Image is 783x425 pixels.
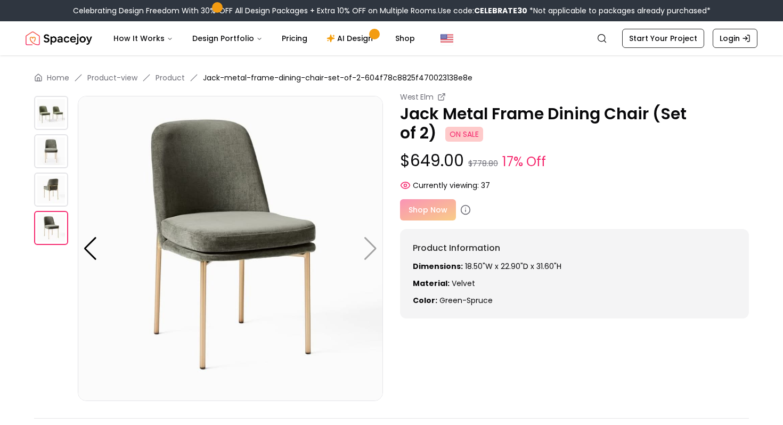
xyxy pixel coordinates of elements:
span: Velvet [452,278,475,289]
a: AI Design [318,28,385,49]
span: Currently viewing: [413,180,479,191]
img: https://storage.googleapis.com/spacejoy-main/assets/604f78c8825f470023138e8e/product_3_0n4paonmcofcc [34,211,68,245]
span: Use code: [438,5,527,16]
span: Jack-metal-frame-dining-chair-set-of-2-604f78c8825f470023138e8e [203,72,472,83]
span: ON SALE [445,127,483,142]
small: $778.80 [468,158,498,169]
img: https://storage.googleapis.com/spacejoy-main/assets/604f78c8825f470023138e8e/product_1_cdg1eh5blhb5 [34,134,68,168]
small: West Elm [400,92,433,102]
img: United States [441,32,453,45]
a: Shop [387,28,423,49]
span: 37 [481,180,490,191]
b: CELEBRATE30 [474,5,527,16]
a: Product-view [87,72,137,83]
a: Spacejoy [26,28,92,49]
nav: Global [26,21,757,55]
span: *Not applicable to packages already purchased* [527,5,711,16]
span: green-spruce [439,295,493,306]
small: 17% Off [502,152,546,171]
img: Spacejoy Logo [26,28,92,49]
button: Design Portfolio [184,28,271,49]
a: Start Your Project [622,29,704,48]
a: Product [156,72,185,83]
nav: breadcrumb [34,72,749,83]
strong: Material: [413,278,450,289]
p: Jack Metal Frame Dining Chair (Set of 2) [400,104,749,143]
strong: Color: [413,295,437,306]
strong: Dimensions: [413,261,463,272]
p: 18.50"W x 22.90"D x 31.60"H [413,261,736,272]
a: Home [47,72,69,83]
h6: Product Information [413,242,736,255]
div: Celebrating Design Freedom With 30% OFF All Design Packages + Extra 10% OFF on Multiple Rooms. [73,5,711,16]
nav: Main [105,28,423,49]
p: $649.00 [400,151,749,171]
a: Pricing [273,28,316,49]
button: How It Works [105,28,182,49]
img: https://storage.googleapis.com/spacejoy-main/assets/604f78c8825f470023138e8e/product_0_5igh2ha3kfcd [34,96,68,130]
a: Login [713,29,757,48]
img: https://storage.googleapis.com/spacejoy-main/assets/604f78c8825f470023138e8e/product_3_0n4paonmcofcc [78,96,383,401]
img: https://storage.googleapis.com/spacejoy-main/assets/604f78c8825f470023138e8e/product_2_dmcil750mf1h [34,173,68,207]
